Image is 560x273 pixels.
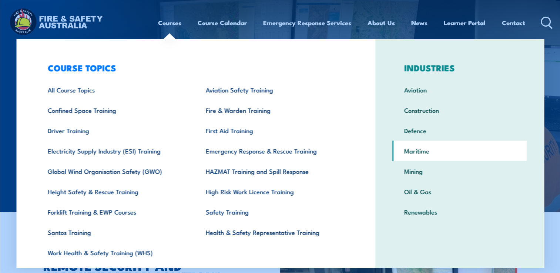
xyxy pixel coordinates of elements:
[194,161,352,181] a: HAZMAT Training and Spill Response
[194,202,352,222] a: Safety Training
[36,242,194,263] a: Work Health & Safety Training (WHS)
[368,13,395,33] a: About Us
[198,13,247,33] a: Course Calendar
[36,80,194,100] a: All Course Topics
[36,100,194,120] a: Confined Space Training
[194,80,352,100] a: Aviation Safety Training
[36,222,194,242] a: Santos Training
[392,80,527,100] a: Aviation
[36,161,194,181] a: Global Wind Organisation Safety (GWO)
[36,120,194,141] a: Driver Training
[392,161,527,181] a: Mining
[194,222,352,242] a: Health & Safety Representative Training
[36,202,194,222] a: Forklift Training & EWP Courses
[36,181,194,202] a: Height Safety & Rescue Training
[392,120,527,141] a: Defence
[392,141,527,161] a: Maritime
[36,63,352,73] h3: COURSE TOPICS
[194,120,352,141] a: First Aid Training
[444,13,486,33] a: Learner Portal
[392,181,527,202] a: Oil & Gas
[392,100,527,120] a: Construction
[392,63,527,73] h3: INDUSTRIES
[158,13,181,33] a: Courses
[194,100,352,120] a: Fire & Warden Training
[194,141,352,161] a: Emergency Response & Rescue Training
[194,181,352,202] a: High Risk Work Licence Training
[36,141,194,161] a: Electricity Supply Industry (ESI) Training
[263,13,351,33] a: Emergency Response Services
[502,13,525,33] a: Contact
[392,202,527,222] a: Renewables
[411,13,427,33] a: News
